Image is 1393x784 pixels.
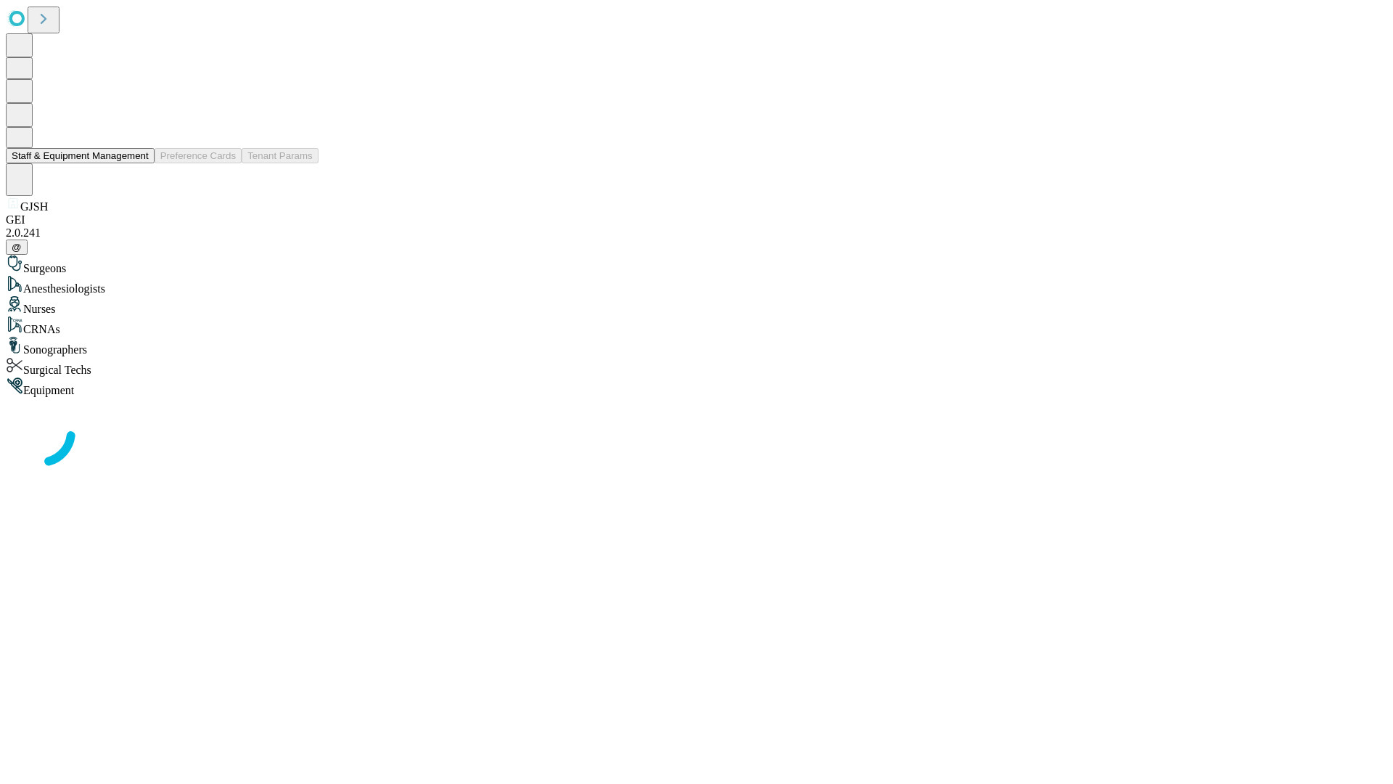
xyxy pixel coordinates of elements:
[6,255,1387,275] div: Surgeons
[6,295,1387,316] div: Nurses
[6,226,1387,240] div: 2.0.241
[6,356,1387,377] div: Surgical Techs
[6,316,1387,336] div: CRNAs
[6,213,1387,226] div: GEI
[155,148,242,163] button: Preference Cards
[6,336,1387,356] div: Sonographers
[242,148,319,163] button: Tenant Params
[12,242,22,253] span: @
[6,148,155,163] button: Staff & Equipment Management
[20,200,48,213] span: GJSH
[6,377,1387,397] div: Equipment
[6,275,1387,295] div: Anesthesiologists
[6,240,28,255] button: @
